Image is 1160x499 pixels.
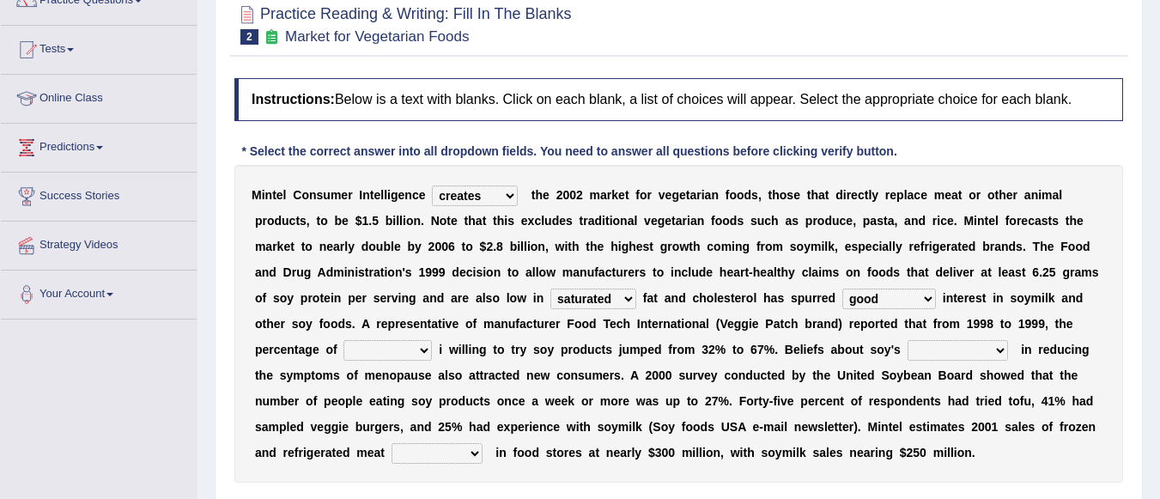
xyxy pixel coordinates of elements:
[672,240,680,253] b: o
[348,188,352,202] b: r
[1,26,197,69] a: Tests
[667,240,671,253] b: r
[407,240,415,253] b: b
[1038,188,1042,202] b: i
[735,240,743,253] b: n
[274,214,282,228] b: d
[535,188,543,202] b: h
[583,214,587,228] b: r
[277,240,284,253] b: k
[721,240,732,253] b: m
[468,214,476,228] b: h
[566,214,573,228] b: s
[234,143,904,161] div: * Select the correct answer into all dropdown fields. You need to answer all questions before cli...
[620,214,628,228] b: n
[765,240,773,253] b: o
[1009,214,1017,228] b: o
[534,214,541,228] b: c
[562,188,569,202] b: 0
[647,188,652,202] b: r
[1021,214,1028,228] b: e
[480,240,487,253] b: $
[431,214,440,228] b: N
[544,214,552,228] b: u
[825,188,829,202] b: t
[1,173,197,216] a: Success Stories
[726,188,730,202] b: f
[521,214,528,228] b: e
[1,222,197,265] a: Strategy Videos
[234,2,572,45] h2: Practice Reading & Writing: Fill In The Blanks
[317,214,321,228] b: t
[290,240,295,253] b: t
[323,188,331,202] b: u
[884,214,888,228] b: t
[569,188,576,202] b: 0
[665,214,671,228] b: e
[977,214,985,228] b: n
[1006,188,1013,202] b: e
[262,214,266,228] b: r
[772,188,780,202] b: h
[342,214,349,228] b: e
[344,240,348,253] b: l
[805,214,813,228] b: p
[419,188,426,202] b: e
[524,240,527,253] b: l
[333,240,340,253] b: a
[689,240,693,253] b: t
[283,188,287,202] b: l
[679,188,686,202] b: e
[711,214,715,228] b: f
[671,188,679,202] b: g
[714,240,721,253] b: o
[613,214,621,228] b: o
[531,188,536,202] b: t
[348,240,355,253] b: y
[995,214,999,228] b: l
[283,240,290,253] b: e
[651,214,658,228] b: e
[300,214,307,228] b: s
[421,214,424,228] b: .
[737,214,744,228] b: s
[335,214,343,228] b: b
[602,214,605,228] b: i
[428,240,435,253] b: 2
[507,214,514,228] b: s
[263,29,281,46] small: Exam occurring question
[326,240,333,253] b: e
[255,214,263,228] b: p
[732,240,735,253] b: i
[441,240,448,253] b: 0
[751,188,758,202] b: s
[625,188,629,202] b: t
[888,214,895,228] b: a
[872,188,878,202] b: y
[807,188,811,202] b: t
[610,214,613,228] b: i
[374,188,380,202] b: e
[683,214,687,228] b: r
[305,240,313,253] b: o
[701,188,705,202] b: i
[693,240,701,253] b: h
[985,214,989,228] b: t
[307,214,310,228] b: ,
[914,188,920,202] b: c
[847,188,851,202] b: r
[265,240,272,253] b: a
[611,188,618,202] b: k
[392,214,396,228] b: i
[387,188,391,202] b: i
[412,188,419,202] b: c
[811,188,818,202] b: h
[446,214,451,228] b: t
[517,240,520,253] b: i
[376,240,384,253] b: u
[780,188,787,202] b: o
[568,240,572,253] b: t
[1052,214,1059,228] b: s
[697,214,705,228] b: n
[911,214,919,228] b: n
